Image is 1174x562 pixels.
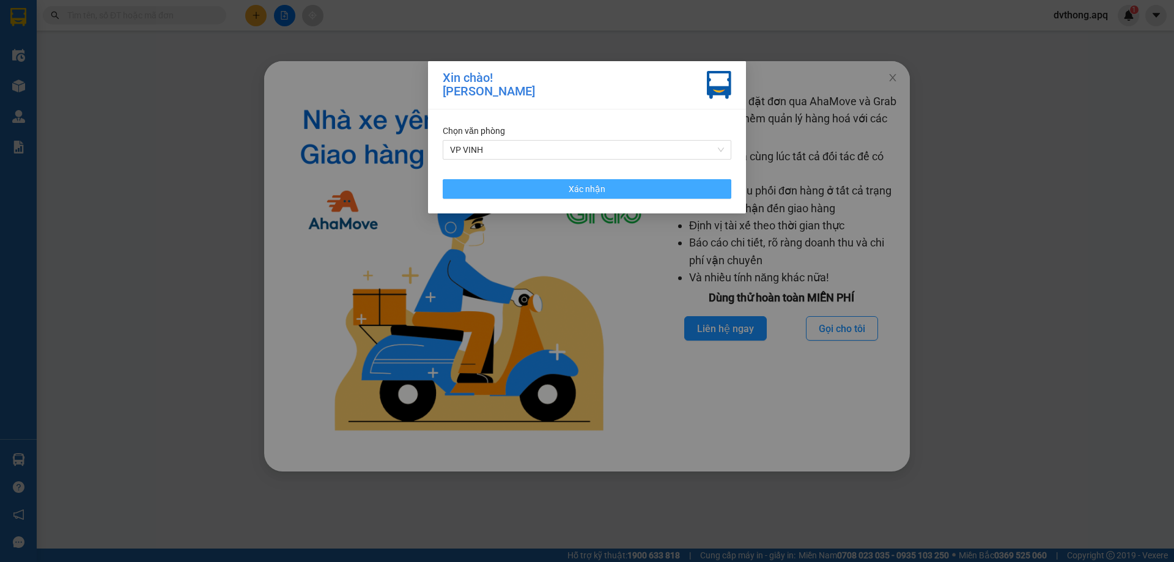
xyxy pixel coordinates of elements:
[450,141,724,159] span: VP VINH
[443,71,535,99] div: Xin chào! [PERSON_NAME]
[707,71,731,99] img: vxr-icon
[443,124,731,138] div: Chọn văn phòng
[443,179,731,199] button: Xác nhận
[569,182,605,196] span: Xác nhận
